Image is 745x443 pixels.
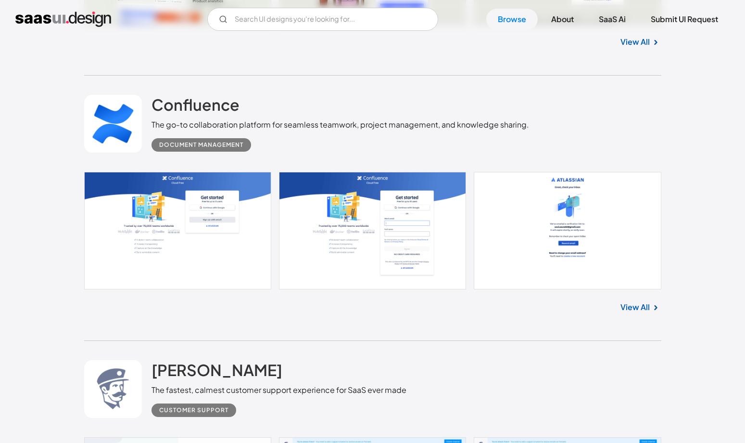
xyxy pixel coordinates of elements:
a: Confluence [152,95,240,119]
a: Browse [486,9,538,30]
a: Submit UI Request [639,9,730,30]
div: Document Management [159,139,243,151]
a: About [540,9,585,30]
h2: Confluence [152,95,240,114]
a: View All [620,301,650,313]
a: [PERSON_NAME] [152,360,282,384]
h2: [PERSON_NAME] [152,360,282,379]
div: Customer Support [159,404,228,416]
a: home [15,12,111,27]
a: View All [620,36,650,48]
div: The fastest, calmest customer support experience for SaaS ever made [152,384,406,396]
form: Email Form [207,8,438,31]
div: The go-to collaboration platform for seamless teamwork, project management, and knowledge sharing. [152,119,529,130]
input: Search UI designs you're looking for... [207,8,438,31]
a: SaaS Ai [587,9,637,30]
